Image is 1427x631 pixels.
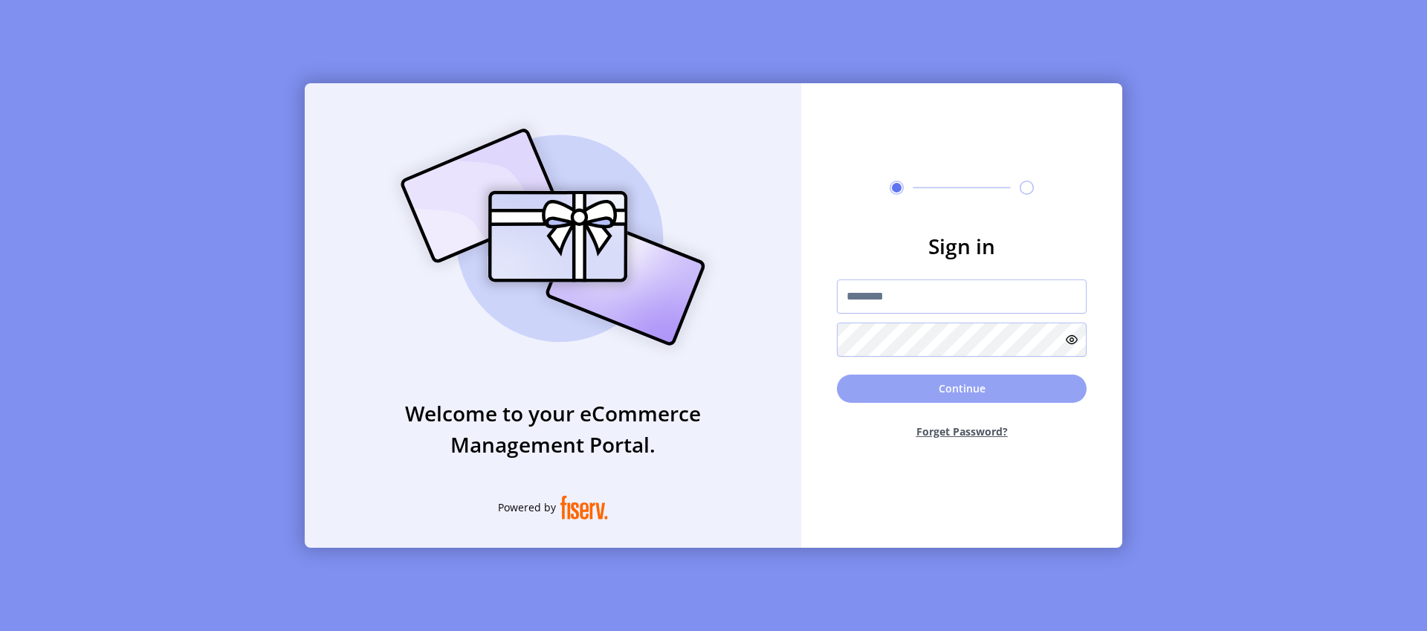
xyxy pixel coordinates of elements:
button: Forget Password? [837,412,1087,451]
h3: Sign in [837,230,1087,262]
button: Continue [837,375,1087,403]
span: Powered by [498,499,556,515]
h3: Welcome to your eCommerce Management Portal. [305,398,801,460]
img: card_Illustration.svg [378,112,728,362]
